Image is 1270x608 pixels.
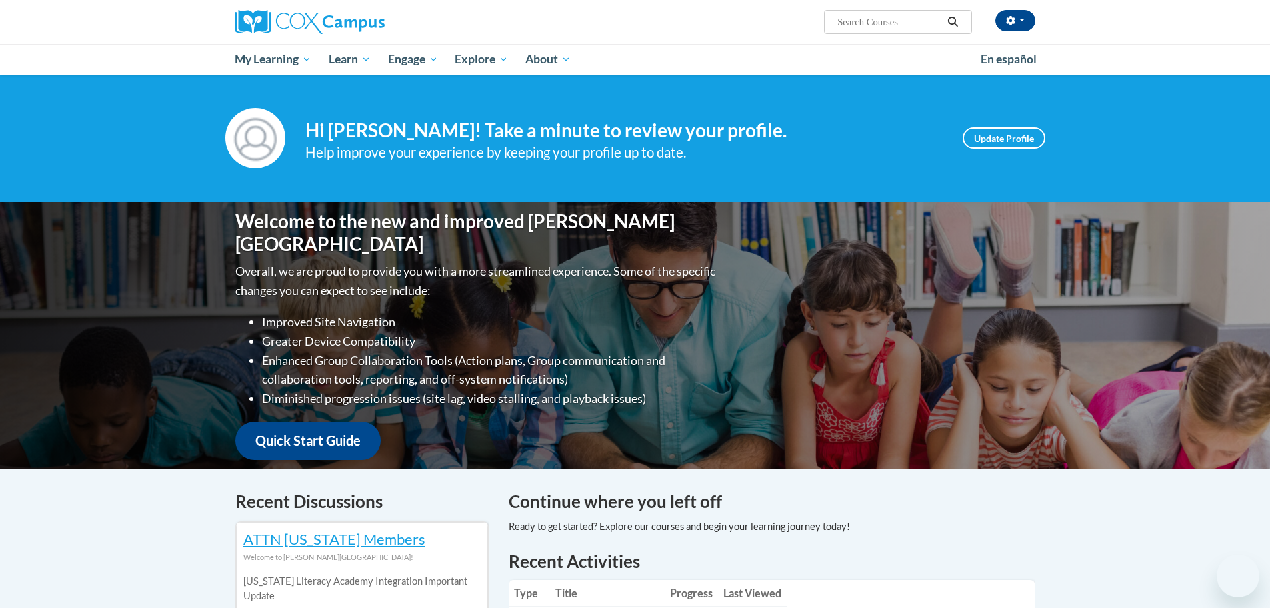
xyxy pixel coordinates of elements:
li: Improved Site Navigation [262,312,719,332]
span: Learn [329,51,371,67]
a: Quick Start Guide [235,422,381,460]
a: Explore [446,44,517,75]
h1: Recent Activities [509,549,1035,573]
a: ATTN [US_STATE] Members [243,530,425,548]
iframe: Button to launch messaging window [1217,555,1259,597]
th: Last Viewed [718,580,787,607]
button: Search [943,14,963,30]
div: Welcome to [PERSON_NAME][GEOGRAPHIC_DATA]! [243,550,481,565]
a: My Learning [227,44,321,75]
li: Diminished progression issues (site lag, video stalling, and playback issues) [262,389,719,408]
span: About [525,51,571,67]
a: En español [972,45,1045,73]
a: Update Profile [963,127,1045,149]
th: Progress [665,580,718,607]
h4: Hi [PERSON_NAME]! Take a minute to review your profile. [305,119,943,142]
span: My Learning [235,51,311,67]
h4: Continue where you left off [509,489,1035,515]
h1: Welcome to the new and improved [PERSON_NAME][GEOGRAPHIC_DATA] [235,210,719,255]
h4: Recent Discussions [235,489,489,515]
a: Learn [320,44,379,75]
span: Engage [388,51,438,67]
li: Greater Device Compatibility [262,332,719,351]
img: Profile Image [225,108,285,168]
img: Cox Campus [235,10,385,34]
a: About [517,44,579,75]
li: Enhanced Group Collaboration Tools (Action plans, Group communication and collaboration tools, re... [262,351,719,390]
span: Explore [455,51,508,67]
a: Cox Campus [235,10,489,34]
div: Help improve your experience by keeping your profile up to date. [305,141,943,164]
input: Search Courses [836,14,943,30]
th: Type [509,580,550,607]
a: Engage [379,44,447,75]
p: Overall, we are proud to provide you with a more streamlined experience. Some of the specific cha... [235,262,719,300]
span: En español [981,52,1037,66]
p: [US_STATE] Literacy Academy Integration Important Update [243,574,481,603]
button: Account Settings [995,10,1035,31]
th: Title [550,580,665,607]
div: Main menu [215,44,1055,75]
